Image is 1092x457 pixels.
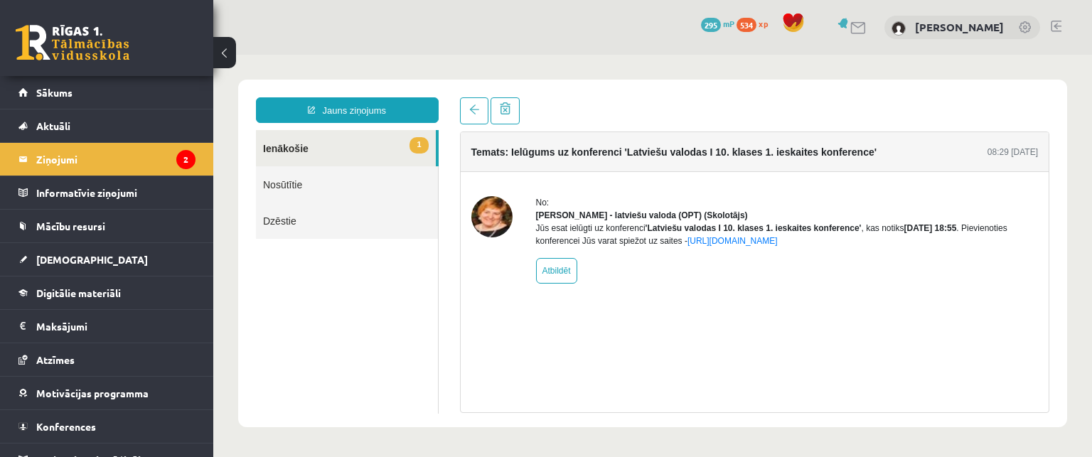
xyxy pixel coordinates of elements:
[258,141,299,183] img: Laila Jirgensone - latviešu valoda (OPT)
[774,91,825,104] div: 08:29 [DATE]
[36,253,148,266] span: [DEMOGRAPHIC_DATA]
[36,310,196,343] legend: Maksājumi
[323,167,825,193] div: Jūs esat ielūgti uz konferenci , kas notiks . Pievienoties konferencei Jūs varat spiežot uz saites -
[36,86,73,99] span: Sākums
[18,276,196,309] a: Digitālie materiāli
[36,143,196,176] legend: Ziņojumi
[474,181,564,191] a: [URL][DOMAIN_NAME]
[18,143,196,176] a: Ziņojumi2
[915,20,1004,34] a: [PERSON_NAME]
[36,176,196,209] legend: Informatīvie ziņojumi
[18,243,196,276] a: [DEMOGRAPHIC_DATA]
[723,18,734,29] span: mP
[323,141,825,154] div: No:
[258,92,664,103] h4: Temats: Ielūgums uz konferenci 'Latviešu valodas I 10. klases 1. ieskaites konference'
[892,21,906,36] img: Aleksandrija Līduma
[691,168,744,178] b: [DATE] 18:55
[737,18,775,29] a: 534 xp
[43,112,225,148] a: Nosūtītie
[18,410,196,443] a: Konferences
[36,387,149,399] span: Motivācijas programma
[196,82,215,99] span: 1
[759,18,768,29] span: xp
[43,148,225,184] a: Dzēstie
[18,343,196,376] a: Atzīmes
[18,310,196,343] a: Maksājumi
[16,25,129,60] a: Rīgas 1. Tālmācības vidusskola
[36,420,96,433] span: Konferences
[36,119,70,132] span: Aktuāli
[18,76,196,109] a: Sākums
[43,43,225,68] a: Jauns ziņojums
[36,353,75,366] span: Atzīmes
[737,18,756,32] span: 534
[18,377,196,409] a: Motivācijas programma
[18,210,196,242] a: Mācību resursi
[36,220,105,232] span: Mācību resursi
[43,75,223,112] a: 1Ienākošie
[323,156,535,166] strong: [PERSON_NAME] - latviešu valoda (OPT) (Skolotājs)
[323,203,364,229] a: Atbildēt
[701,18,721,32] span: 295
[36,286,121,299] span: Digitālie materiāli
[432,168,648,178] b: 'Latviešu valodas I 10. klases 1. ieskaites konference'
[176,150,196,169] i: 2
[18,109,196,142] a: Aktuāli
[701,18,734,29] a: 295 mP
[18,176,196,209] a: Informatīvie ziņojumi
